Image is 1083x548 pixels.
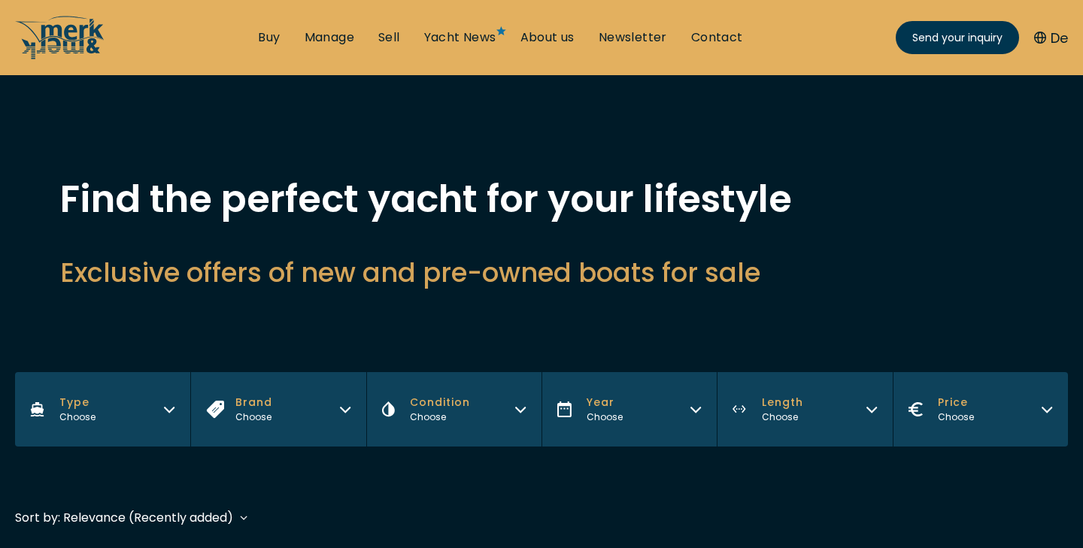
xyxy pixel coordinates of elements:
[762,410,803,424] div: Choose
[424,29,496,46] a: Yacht News
[893,372,1068,447] button: PriceChoose
[258,29,280,46] a: Buy
[235,410,272,424] div: Choose
[541,372,717,447] button: YearChoose
[520,29,575,46] a: About us
[235,395,272,410] span: Brand
[305,29,354,46] a: Manage
[15,372,190,447] button: TypeChoose
[587,395,623,410] span: Year
[938,395,974,410] span: Price
[410,410,470,424] div: Choose
[60,180,1023,218] h1: Find the perfect yacht for your lifestyle
[59,395,96,410] span: Type
[60,254,1023,291] h2: Exclusive offers of new and pre-owned boats for sale
[587,410,623,424] div: Choose
[896,21,1019,54] a: Send your inquiry
[15,508,233,527] div: Sort by: Relevance (Recently added)
[717,372,892,447] button: LengthChoose
[912,30,1003,46] span: Send your inquiry
[599,29,667,46] a: Newsletter
[378,29,400,46] a: Sell
[410,395,470,410] span: Condition
[190,372,366,447] button: BrandChoose
[938,410,974,424] div: Choose
[366,372,541,447] button: ConditionChoose
[691,29,743,46] a: Contact
[762,395,803,410] span: Length
[59,410,96,424] div: Choose
[1034,28,1068,48] button: De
